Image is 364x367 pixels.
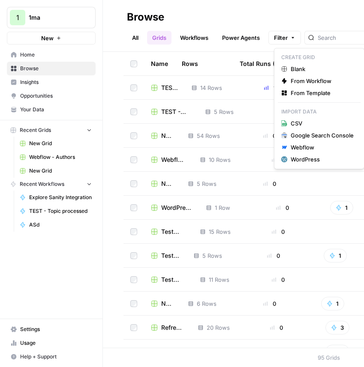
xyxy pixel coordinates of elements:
div: Google Search Console [291,131,354,140]
button: New [7,32,96,45]
button: 1 [321,297,344,310]
span: New Grid [29,167,92,175]
div: 0 [253,323,300,332]
a: TES JSON Grid [151,84,178,92]
span: Test Webflow Tables [161,227,187,236]
span: Blank [291,65,354,73]
div: Rows [182,52,198,75]
button: 1 [330,201,353,215]
div: Browse [127,10,164,24]
div: 95 Grids [318,353,340,362]
div: 0 [245,179,294,188]
span: 54 Rows [197,131,220,140]
a: Home [7,48,96,62]
span: Refresh Existing Content (12) [161,347,184,356]
span: 10 Rows [209,155,231,164]
a: New Grid [151,131,174,140]
a: ASd [16,218,96,232]
button: Help + Support [7,350,96,364]
span: Refresh Existing Content (13) [161,323,184,332]
span: WordPress - Posts [161,203,193,212]
div: Name [151,52,168,75]
span: Recent Grids [20,126,51,134]
span: New Grid [29,140,92,147]
button: Workspace: 1ma [7,7,96,28]
span: From Template [291,89,354,97]
a: Webflow - Authors [151,155,187,164]
span: 5 Rows [197,179,217,188]
a: Explore Sanity Integration [16,191,96,204]
a: Test Webflow [151,275,187,284]
span: Test Webflow [161,275,187,284]
span: CSV [291,119,354,128]
a: New Grid [16,137,96,150]
span: 1ma [29,13,81,22]
div: 0 [255,275,301,284]
span: 15 Rows [209,227,231,236]
span: TEST - Topic processed [29,207,92,215]
div: 0 [250,251,298,260]
span: Your Data [20,106,92,113]
span: 5 Rows [202,251,222,260]
span: TES JSON Grid [161,84,178,92]
a: New Grid [151,179,174,188]
button: 1 [324,249,347,263]
button: Recent Grids [7,124,96,137]
span: New [41,34,54,42]
span: New Grid [161,179,174,188]
a: TEST - Topic processed [16,204,96,218]
div: Total Runs (7d) [240,52,284,75]
a: Refresh Existing Content (13) [151,323,184,332]
span: 20 Rows [207,323,230,332]
span: 5 Rows [214,107,234,116]
span: 14 Rows [200,84,222,92]
span: 1 [16,12,19,23]
a: Workflows [175,31,214,45]
span: Webflow - Authors [29,153,92,161]
span: Webflow - Authors [161,155,187,164]
span: Recent Workflows [20,180,64,188]
span: Browse [20,65,92,72]
a: Usage [7,336,96,350]
span: Usage [20,339,92,347]
span: Explore Sanity Integration [29,194,92,201]
div: 0 [245,299,294,308]
span: Test GDocs Create Doc Grid [161,251,180,260]
a: Opportunities [7,89,96,103]
a: Settings [7,322,96,336]
div: 14 [248,84,296,92]
a: Browse [7,62,96,75]
span: Settings [20,325,92,333]
a: New Grid [151,299,174,308]
a: WordPress - Posts [151,203,193,212]
a: New Grid [16,164,96,178]
a: TEST - Topic processed Grid [151,107,192,116]
button: Recent Workflows [7,178,96,191]
div: WordPress [291,155,354,164]
p: Create Grid [278,52,361,63]
span: ASd [29,221,92,229]
div: 4 [259,107,304,116]
span: 1 Row [215,203,230,212]
div: 0 [245,131,294,140]
span: Insights [20,78,92,86]
a: Webflow - Authors [16,150,96,164]
a: All [127,31,144,45]
div: 0 [255,227,301,236]
span: Opportunities [20,92,92,100]
div: Webflow [291,143,354,152]
span: TEST - Topic processed Grid [161,107,192,116]
span: 6 Rows [207,347,226,356]
a: Test Webflow Tables [151,227,187,236]
span: 11 Rows [209,275,229,284]
p: Import Data [278,106,361,117]
div: 0 [260,203,305,212]
div: 0 [253,347,300,356]
button: 3 [325,321,349,334]
span: From Workflow [291,77,354,85]
span: Filter [274,33,288,42]
a: Grids [147,31,171,45]
span: Home [20,51,92,59]
a: Test GDocs Create Doc Grid [151,251,180,260]
span: New Grid [161,299,174,308]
